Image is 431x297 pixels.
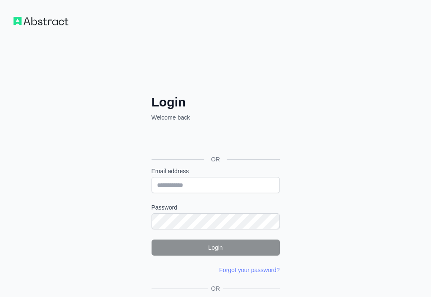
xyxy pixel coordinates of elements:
p: Welcome back [152,113,280,122]
span: OR [204,155,227,163]
label: Email address [152,167,280,175]
span: OR [208,284,223,293]
a: Forgot your password? [219,267,279,273]
h2: Login [152,95,280,110]
iframe: Przycisk Zaloguj się przez Google [147,131,282,150]
button: Login [152,240,280,256]
label: Password [152,203,280,212]
img: Workflow [14,17,68,25]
